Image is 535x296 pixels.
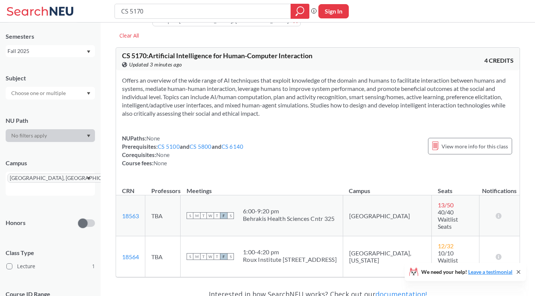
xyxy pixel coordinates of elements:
[227,253,234,260] span: S
[207,212,214,219] span: W
[6,87,95,100] div: Dropdown arrow
[87,92,90,95] svg: Dropdown arrow
[187,253,193,260] span: S
[87,134,90,137] svg: Dropdown arrow
[479,179,520,195] th: Notifications
[193,212,200,219] span: M
[145,195,181,236] td: TBA
[200,212,207,219] span: T
[87,177,90,180] svg: Dropdown arrow
[6,74,95,82] div: Subject
[6,219,26,227] p: Honors
[156,151,170,158] span: None
[122,187,134,195] div: CRN
[207,253,214,260] span: W
[6,172,95,196] div: [GEOGRAPHIC_DATA], [GEOGRAPHIC_DATA]X to remove pillDropdown arrow
[187,212,193,219] span: S
[6,159,95,167] div: Campus
[6,249,95,257] span: Class Type
[222,143,244,150] a: CS 6140
[227,212,234,219] span: S
[421,269,512,275] span: We need your help!
[438,249,458,271] span: 10/10 Waitlist Seats
[121,5,285,18] input: Class, professor, course number, "phrase"
[129,60,182,69] span: Updated 3 minutes ago
[484,56,514,65] span: 4 CREDITS
[220,253,227,260] span: F
[214,253,220,260] span: T
[122,76,514,118] section: Offers an overview of the wide range of AI techniques that exploit knowledge of the domain and hu...
[190,143,212,150] a: CS 5800
[146,135,160,142] span: None
[243,207,335,215] div: 6:00 - 9:20 pm
[295,6,304,17] svg: magnifying glass
[343,179,432,195] th: Campus
[92,262,95,270] span: 1
[145,179,181,195] th: Professors
[6,116,95,125] div: NU Path
[6,129,95,142] div: Dropdown arrow
[154,160,167,166] span: None
[442,142,508,151] span: View more info for this class
[220,212,227,219] span: F
[438,201,454,208] span: 13 / 50
[122,253,139,260] a: 18564
[438,242,454,249] span: 12 / 32
[438,208,458,230] span: 40/40 Waitlist Seats
[8,47,86,55] div: Fall 2025
[6,32,95,41] div: Semesters
[8,174,127,183] span: [GEOGRAPHIC_DATA], [GEOGRAPHIC_DATA]X to remove pill
[8,89,71,98] input: Choose one or multiple
[122,212,139,219] a: 18563
[158,143,180,150] a: CS 5100
[181,179,343,195] th: Meetings
[116,30,143,41] div: Clear All
[243,215,335,222] div: Behrakis Health Sciences Cntr 325
[318,4,349,18] button: Sign In
[343,195,432,236] td: [GEOGRAPHIC_DATA]
[291,4,309,19] div: magnifying glass
[243,256,337,263] div: Roux Institute [STREET_ADDRESS]
[87,50,90,53] svg: Dropdown arrow
[468,269,512,275] a: Leave a testimonial
[122,134,243,167] div: NUPaths: Prerequisites: and and Corequisites: Course fees:
[432,179,479,195] th: Seats
[193,253,200,260] span: M
[6,261,95,271] label: Lecture
[145,236,181,277] td: TBA
[200,253,207,260] span: T
[6,45,95,57] div: Fall 2025Dropdown arrow
[243,248,337,256] div: 1:00 - 4:20 pm
[122,51,312,60] span: CS 5170 : Artificial Intelligence for Human-Computer Interaction
[343,236,432,277] td: [GEOGRAPHIC_DATA], [US_STATE]
[214,212,220,219] span: T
